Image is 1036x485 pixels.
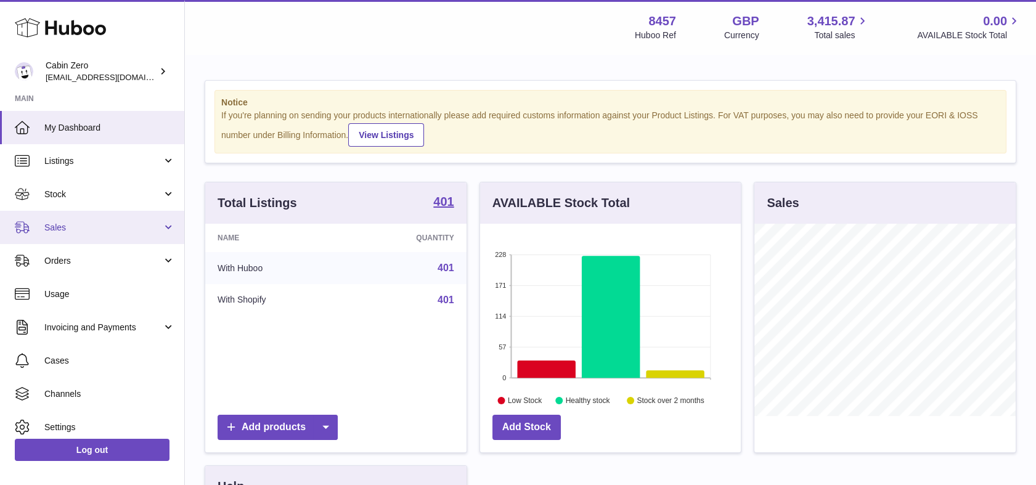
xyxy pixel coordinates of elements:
img: internalAdmin-8457@internal.huboo.com [15,62,33,81]
h3: Sales [767,195,799,211]
td: With Huboo [205,252,346,284]
a: Add products [218,415,338,440]
span: Settings [44,422,175,433]
span: Stock [44,189,162,200]
div: Huboo Ref [635,30,676,41]
a: 401 [438,263,454,273]
a: 0.00 AVAILABLE Stock Total [917,13,1021,41]
a: 3,415.87 Total sales [807,13,870,41]
a: View Listings [348,123,424,147]
span: Cases [44,355,175,367]
span: 3,415.87 [807,13,855,30]
th: Name [205,224,346,252]
span: Channels [44,388,175,400]
th: Quantity [346,224,466,252]
h3: AVAILABLE Stock Total [492,195,630,211]
span: [EMAIL_ADDRESS][DOMAIN_NAME] [46,72,181,82]
text: Healthy stock [565,396,610,405]
text: 0 [502,374,506,381]
span: Usage [44,288,175,300]
span: Invoicing and Payments [44,322,162,333]
text: 228 [495,251,506,258]
text: Stock over 2 months [637,396,704,405]
span: 0.00 [983,13,1007,30]
span: AVAILABLE Stock Total [917,30,1021,41]
text: Low Stock [508,396,542,405]
text: 171 [495,282,506,289]
a: 401 [433,195,454,210]
span: Sales [44,222,162,234]
strong: Notice [221,97,1000,108]
a: 401 [438,295,454,305]
strong: GBP [732,13,759,30]
a: Log out [15,439,169,461]
strong: 8457 [648,13,676,30]
text: 114 [495,312,506,320]
text: 57 [499,343,506,351]
td: With Shopify [205,284,346,316]
div: If you're planning on sending your products internationally please add required customs informati... [221,110,1000,147]
strong: 401 [433,195,454,208]
span: Total sales [814,30,869,41]
div: Cabin Zero [46,60,157,83]
span: Orders [44,255,162,267]
a: Add Stock [492,415,561,440]
h3: Total Listings [218,195,297,211]
span: My Dashboard [44,122,175,134]
div: Currency [724,30,759,41]
span: Listings [44,155,162,167]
